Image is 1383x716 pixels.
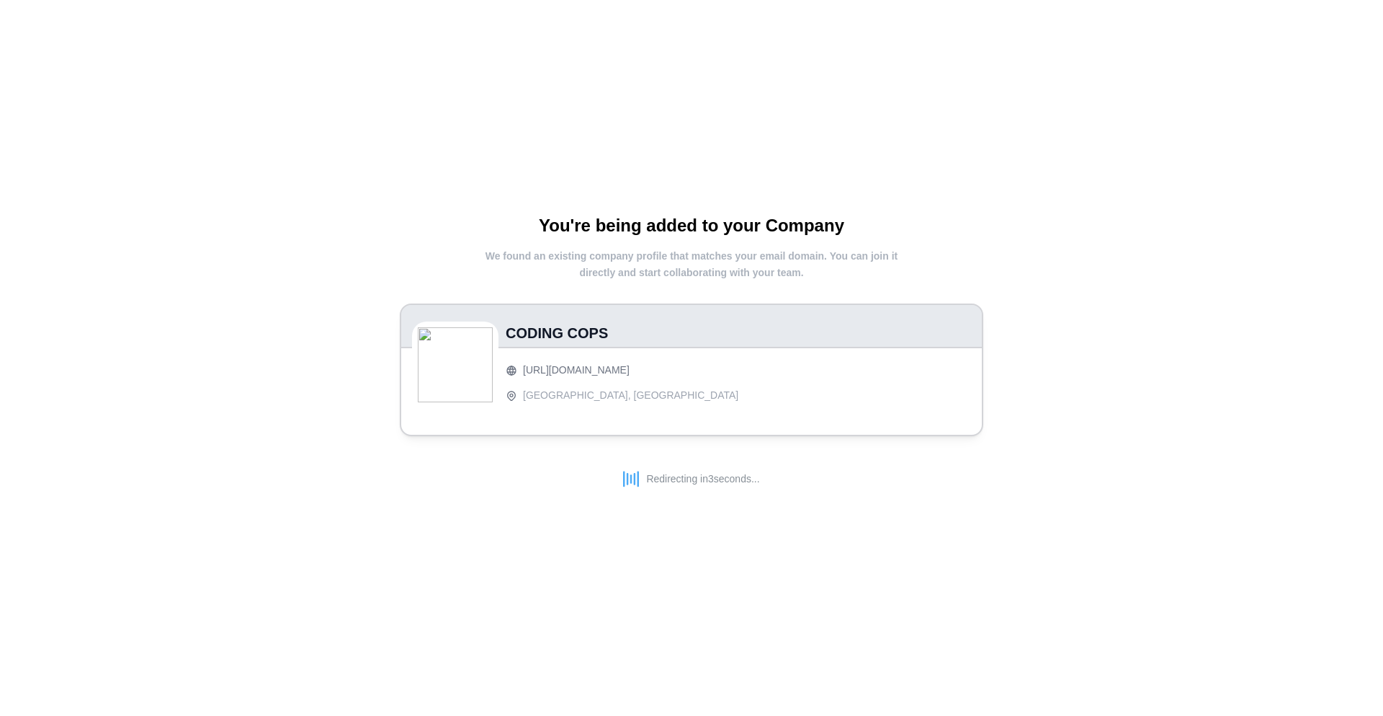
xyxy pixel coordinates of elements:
[475,248,908,280] div: We found an existing company profile that matches your email domain. You can join it directly and...
[367,214,1016,237] h1: You're being added to your Company
[646,472,759,487] div: Redirecting in 3 second s ...
[523,364,630,376] a: [URL][DOMAIN_NAME]
[412,322,498,408] img: logo.png
[523,388,738,404] div: [GEOGRAPHIC_DATA], [GEOGRAPHIC_DATA]
[506,323,608,343] h3: CODING COPS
